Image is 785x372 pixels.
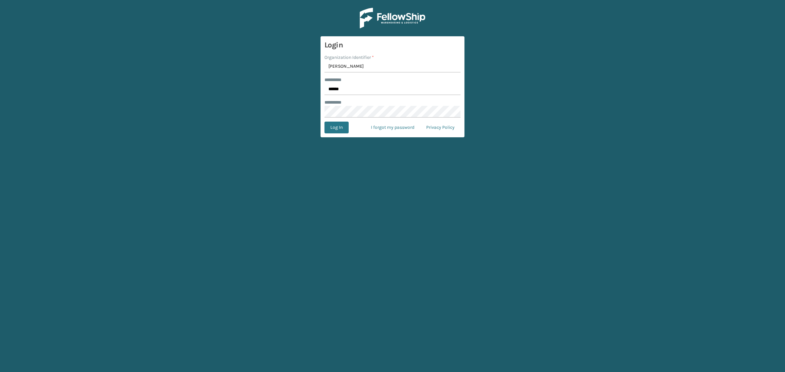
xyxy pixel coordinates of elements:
[365,122,420,133] a: I forgot my password
[360,8,425,28] img: Logo
[324,122,349,133] button: Log In
[420,122,461,133] a: Privacy Policy
[324,40,461,50] h3: Login
[324,54,374,61] label: Organization Identifier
